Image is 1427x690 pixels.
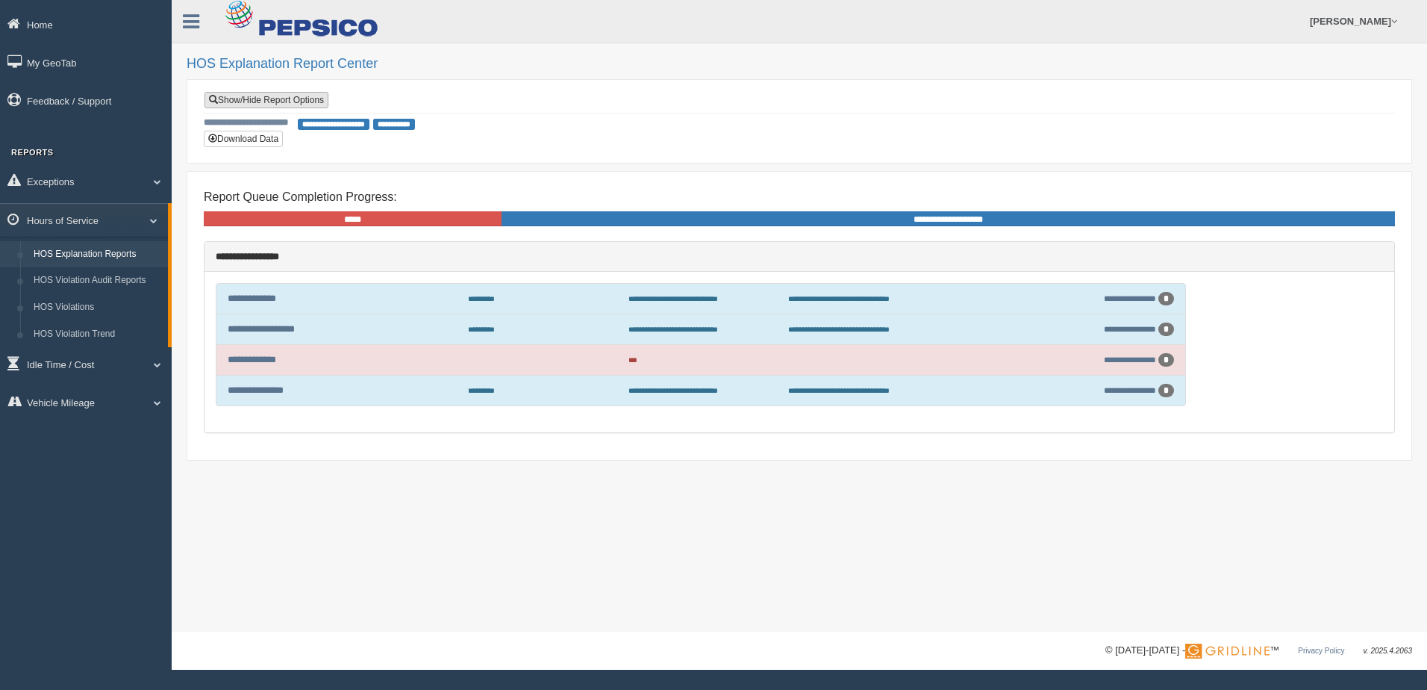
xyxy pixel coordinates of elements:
[204,131,283,147] button: Download Data
[1185,644,1270,659] img: Gridline
[27,321,168,348] a: HOS Violation Trend
[1298,647,1344,655] a: Privacy Policy
[27,241,168,268] a: HOS Explanation Reports
[1364,647,1412,655] span: v. 2025.4.2063
[27,267,168,294] a: HOS Violation Audit Reports
[204,92,328,108] a: Show/Hide Report Options
[187,57,1412,72] h2: HOS Explanation Report Center
[27,294,168,321] a: HOS Violations
[1105,643,1412,659] div: © [DATE]-[DATE] - ™
[204,190,1395,204] h4: Report Queue Completion Progress:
